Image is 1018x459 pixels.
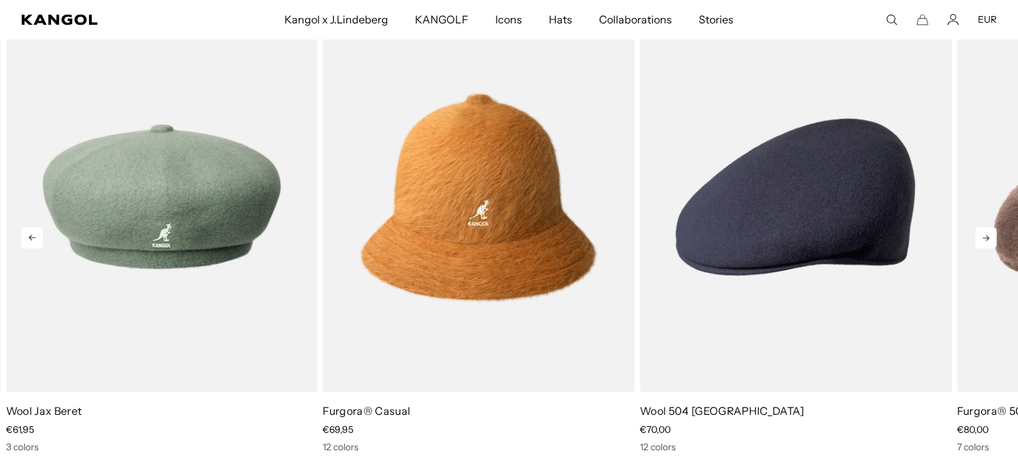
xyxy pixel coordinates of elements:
[317,1,634,453] div: 6 of 10
[6,423,34,435] span: €61,95
[978,13,997,25] button: EUR
[6,440,318,452] div: 3 colors
[21,14,187,25] a: Kangol
[640,423,671,435] span: €70,00
[323,1,634,393] img: Furgora® Casual
[6,1,318,393] img: Wool Jax Beret
[1,1,318,453] div: 5 of 10
[957,423,989,435] span: €80,00
[916,13,928,25] button: Cart
[634,1,952,453] div: 7 of 10
[323,423,353,435] span: €69,95
[640,403,804,417] a: Wool 504 [GEOGRAPHIC_DATA]
[640,1,952,393] img: Wool 504 USA
[947,13,959,25] a: Account
[885,13,898,25] summary: Search here
[6,403,82,417] a: Wool Jax Beret
[323,440,634,452] div: 12 colors
[323,403,410,417] a: Furgora® Casual
[640,440,952,452] div: 12 colors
